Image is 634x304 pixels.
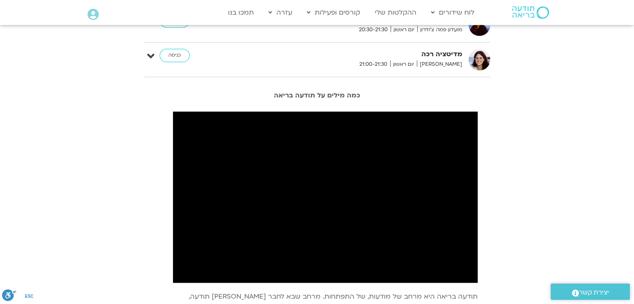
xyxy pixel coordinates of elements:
iframe: ברוכות וברוכים הבאים לתודעה בריאה [173,112,477,283]
span: יום ראשון [391,25,417,34]
a: כניסה [160,49,190,62]
a: יצירת קשר [551,284,630,300]
img: תודעה בריאה [512,6,549,19]
a: קורסים ופעילות [303,5,364,20]
a: ההקלטות שלי [371,5,421,20]
span: 20:30-21:30 [356,25,391,34]
strong: מדיטציה רכה [258,49,462,60]
span: [PERSON_NAME] [417,60,462,69]
span: מועדון פמה צ'ודרון [417,25,462,34]
span: יצירת קשר [579,287,609,298]
a: לוח שידורים [427,5,479,20]
a: עזרה [264,5,296,20]
h2: כמה מילים על תודעה בריאה [84,92,551,99]
span: 21:00-21:30 [356,60,390,69]
a: תמכו בנו [224,5,258,20]
span: יום ראשון [390,60,417,69]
